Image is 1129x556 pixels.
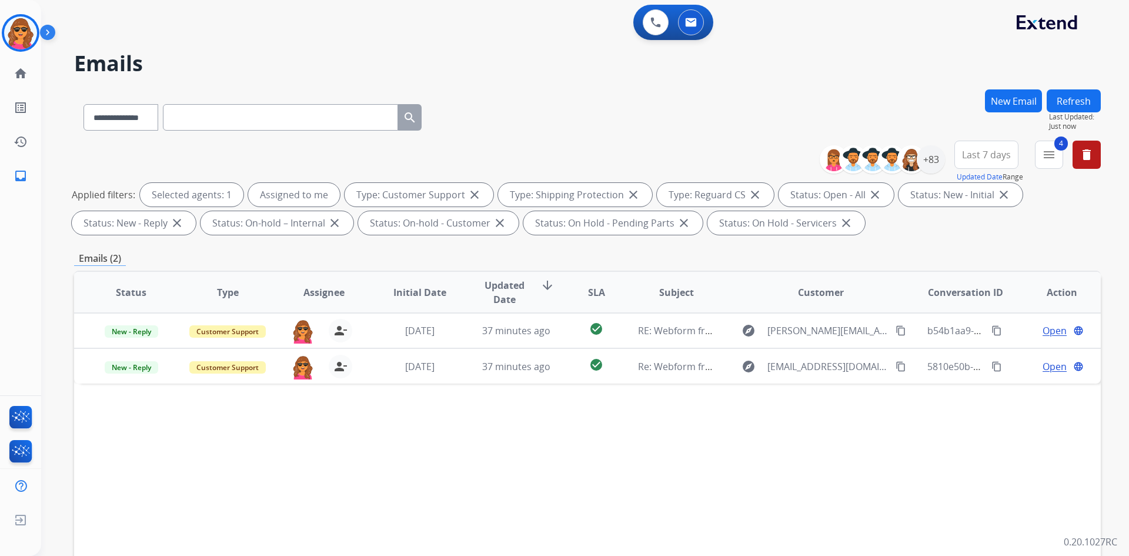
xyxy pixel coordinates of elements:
[1043,359,1067,374] span: Open
[839,216,853,230] mat-icon: close
[1073,361,1084,372] mat-icon: language
[868,188,882,202] mat-icon: close
[997,188,1011,202] mat-icon: close
[589,322,603,336] mat-icon: check_circle
[1080,148,1094,162] mat-icon: delete
[333,359,348,374] mat-icon: person_remove
[523,211,703,235] div: Status: On Hold - Pending Parts
[358,211,519,235] div: Status: On-hold - Customer
[405,324,435,337] span: [DATE]
[707,211,865,235] div: Status: On Hold - Servicers
[638,360,920,373] span: Re: Webform from [EMAIL_ADDRESS][DOMAIN_NAME] on [DATE]
[896,325,906,336] mat-icon: content_copy
[928,285,1003,299] span: Conversation ID
[189,325,266,338] span: Customer Support
[1054,136,1068,151] span: 4
[798,285,844,299] span: Customer
[1049,112,1101,122] span: Last Updated:
[170,216,184,230] mat-icon: close
[403,111,417,125] mat-icon: search
[962,152,1011,157] span: Last 7 days
[657,183,774,207] div: Type: Reguard CS
[217,285,239,299] span: Type
[303,285,345,299] span: Assignee
[540,278,555,292] mat-icon: arrow_downward
[291,355,315,379] img: agent-avatar
[748,188,762,202] mat-icon: close
[626,188,640,202] mat-icon: close
[201,211,353,235] div: Status: On-hold – Internal
[105,325,158,338] span: New - Reply
[1042,148,1056,162] mat-icon: menu
[991,361,1002,372] mat-icon: content_copy
[638,324,1066,337] span: RE: Webform from [PERSON_NAME][EMAIL_ADDRESS][PERSON_NAME][DOMAIN_NAME] on [DATE]
[954,141,1018,169] button: Last 7 days
[4,16,37,49] img: avatar
[898,183,1023,207] div: Status: New - Initial
[14,66,28,81] mat-icon: home
[482,324,550,337] span: 37 minutes ago
[741,324,756,338] mat-icon: explore
[659,285,694,299] span: Subject
[333,324,348,338] mat-icon: person_remove
[467,188,482,202] mat-icon: close
[1064,535,1117,549] p: 0.20.1027RC
[189,361,266,374] span: Customer Support
[140,183,243,207] div: Selected agents: 1
[896,361,906,372] mat-icon: content_copy
[917,145,945,174] div: +83
[291,319,315,344] img: agent-avatar
[14,101,28,115] mat-icon: list_alt
[72,188,135,202] p: Applied filters:
[74,251,126,266] p: Emails (2)
[677,216,691,230] mat-icon: close
[779,183,894,207] div: Status: Open - All
[478,278,532,307] span: Updated Date
[1047,89,1101,112] button: Refresh
[1049,122,1101,131] span: Just now
[741,359,756,374] mat-icon: explore
[589,358,603,372] mat-icon: check_circle
[345,183,493,207] div: Type: Customer Support
[248,183,340,207] div: Assigned to me
[991,325,1002,336] mat-icon: content_copy
[482,360,550,373] span: 37 minutes ago
[767,359,888,374] span: [EMAIL_ADDRESS][DOMAIN_NAME]
[14,135,28,149] mat-icon: history
[985,89,1042,112] button: New Email
[1043,324,1067,338] span: Open
[14,169,28,183] mat-icon: inbox
[957,172,1023,182] span: Range
[328,216,342,230] mat-icon: close
[588,285,605,299] span: SLA
[498,183,652,207] div: Type: Shipping Protection
[105,361,158,374] span: New - Reply
[957,172,1003,182] button: Updated Date
[1073,325,1084,336] mat-icon: language
[393,285,446,299] span: Initial Date
[405,360,435,373] span: [DATE]
[72,211,196,235] div: Status: New - Reply
[927,360,1108,373] span: 5810e50b-9109-4195-b2c2-0916c337e0a4
[493,216,507,230] mat-icon: close
[1004,272,1101,313] th: Action
[74,52,1101,75] h2: Emails
[927,324,1111,337] span: b54b1aa9-05a8-4e76-a7aa-54dbbc8ebce8
[116,285,146,299] span: Status
[767,324,888,338] span: [PERSON_NAME][EMAIL_ADDRESS][PERSON_NAME][DOMAIN_NAME]
[1035,141,1063,169] button: 4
